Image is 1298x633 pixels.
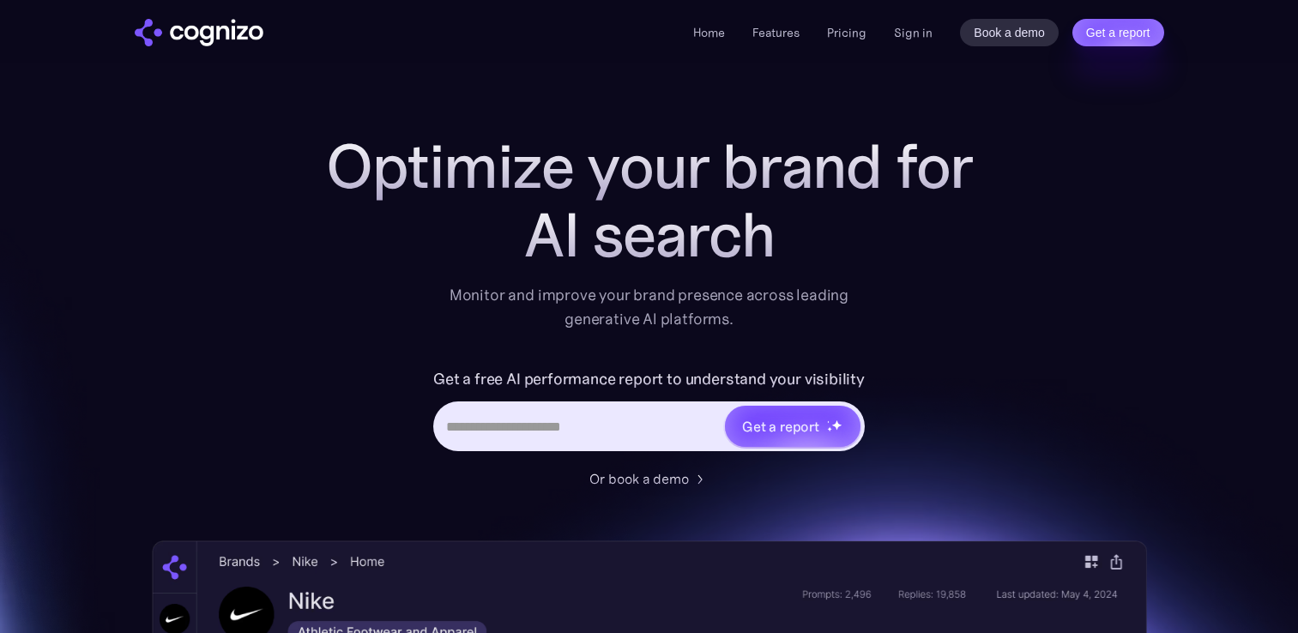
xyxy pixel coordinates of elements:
form: Hero URL Input Form [433,365,865,460]
div: AI search [306,201,993,269]
a: Pricing [827,25,866,40]
h1: Optimize your brand for [306,132,993,201]
a: Home [693,25,725,40]
div: Monitor and improve your brand presence across leading generative AI platforms. [438,283,860,331]
a: Get a report [1072,19,1164,46]
img: star [831,419,842,431]
div: Or book a demo [589,468,689,489]
a: Or book a demo [589,468,709,489]
img: star [827,420,830,423]
div: Get a report [742,416,819,437]
a: Features [752,25,800,40]
a: Get a reportstarstarstar [723,404,862,449]
a: Sign in [894,22,933,43]
img: star [827,426,833,432]
a: Book a demo [960,19,1059,46]
img: cognizo logo [135,19,263,46]
label: Get a free AI performance report to understand your visibility [433,365,865,393]
a: home [135,19,263,46]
